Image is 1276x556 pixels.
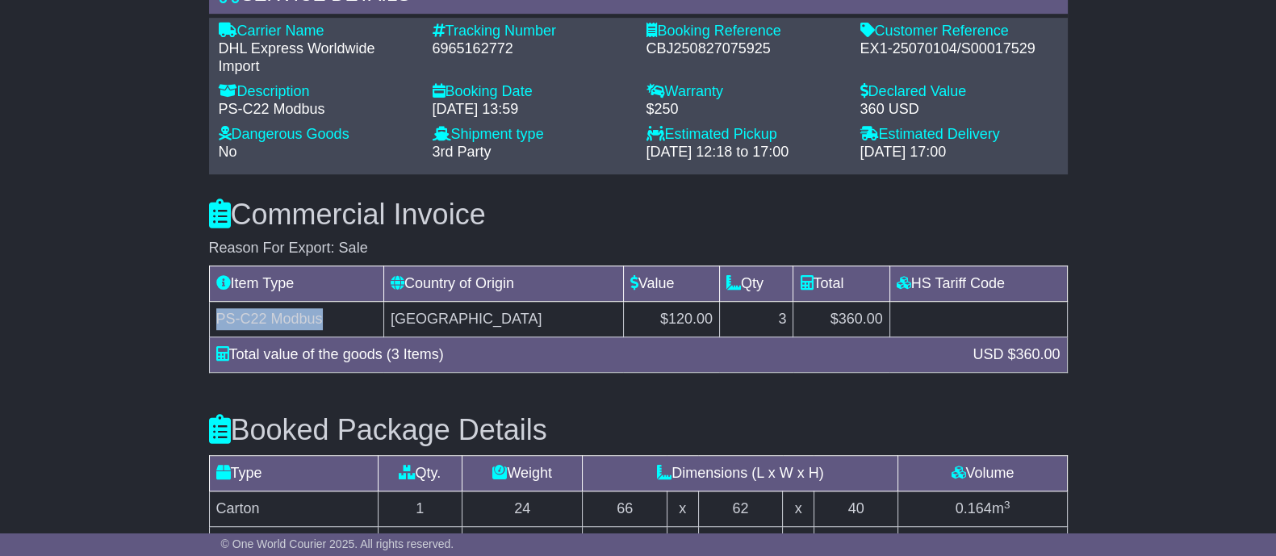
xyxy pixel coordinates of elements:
[219,23,416,40] div: Carrier Name
[209,265,383,301] td: Item Type
[646,23,844,40] div: Booking Reference
[793,265,889,301] td: Total
[646,144,844,161] div: [DATE] 12:18 to 17:00
[860,83,1058,101] div: Declared Value
[383,265,623,301] td: Country of Origin
[433,144,492,160] span: 3rd Party
[698,491,783,527] td: 62
[646,101,844,119] div: $250
[433,23,630,40] div: Tracking Number
[209,240,1068,257] div: Reason For Export: Sale
[860,101,1058,119] div: 360 USD
[814,491,898,527] td: 40
[209,199,1068,231] h3: Commercial Invoice
[898,491,1067,527] td: m
[646,83,844,101] div: Warranty
[964,344,1068,366] div: USD $360.00
[793,301,889,337] td: $360.00
[783,491,814,527] td: x
[433,101,630,119] div: [DATE] 13:59
[889,265,1067,301] td: HS Tariff Code
[646,126,844,144] div: Estimated Pickup
[209,491,378,527] td: Carton
[583,491,667,527] td: 66
[219,126,416,144] div: Dangerous Goods
[719,265,793,301] td: Qty
[209,301,383,337] td: PS-C22 Modbus
[433,126,630,144] div: Shipment type
[208,344,965,366] div: Total value of the goods (3 Items)
[956,500,992,516] span: 0.164
[433,83,630,101] div: Booking Date
[219,83,416,101] div: Description
[433,40,630,58] div: 6965162772
[860,23,1058,40] div: Customer Reference
[219,144,237,160] span: No
[860,144,1058,161] div: [DATE] 17:00
[383,301,623,337] td: [GEOGRAPHIC_DATA]
[719,301,793,337] td: 3
[667,491,698,527] td: x
[378,456,462,491] td: Qty.
[462,491,583,527] td: 24
[623,301,719,337] td: $120.00
[209,414,1068,446] h3: Booked Package Details
[219,101,416,119] div: PS-C22 Modbus
[860,126,1058,144] div: Estimated Delivery
[898,456,1067,491] td: Volume
[623,265,719,301] td: Value
[221,537,454,550] span: © One World Courier 2025. All rights reserved.
[209,456,378,491] td: Type
[860,40,1058,58] div: EX1-25070104/S00017529
[378,491,462,527] td: 1
[219,40,416,75] div: DHL Express Worldwide Import
[583,456,898,491] td: Dimensions (L x W x H)
[1004,499,1010,511] sup: 3
[462,456,583,491] td: Weight
[646,40,844,58] div: CBJ250827075925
